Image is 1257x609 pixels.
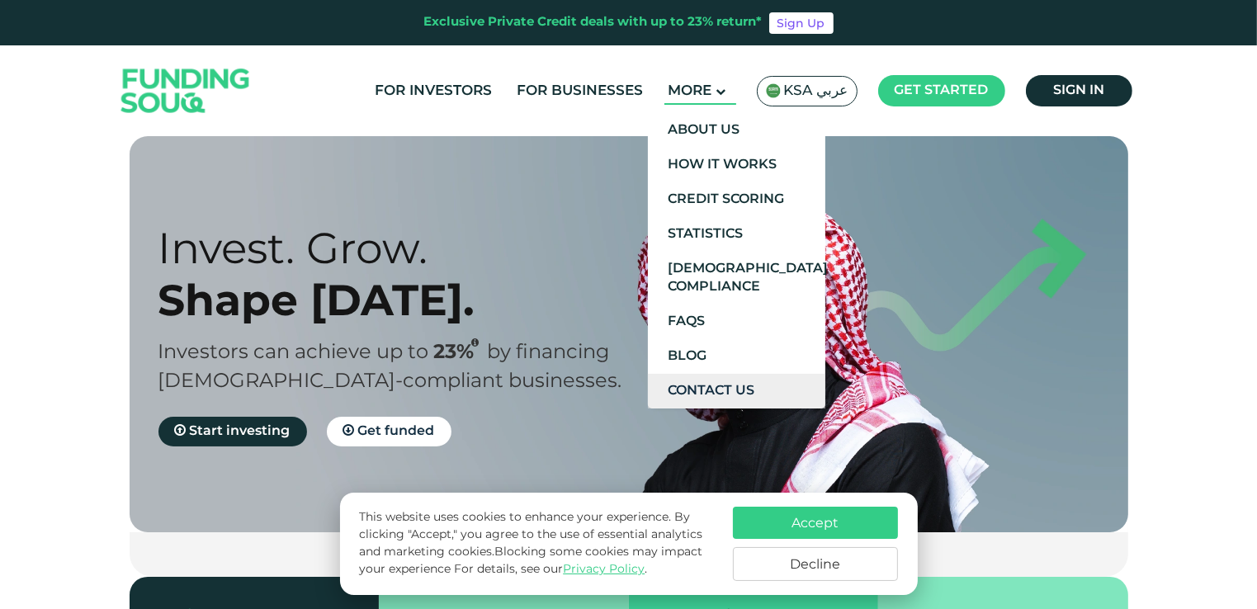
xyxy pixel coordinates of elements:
[371,78,497,105] a: For Investors
[359,546,702,575] span: Blocking some cookies may impact your experience
[648,148,825,182] a: How It Works
[563,564,645,575] a: Privacy Policy
[669,84,712,98] span: More
[158,222,658,274] div: Invest. Grow.
[648,182,825,217] a: Credit Scoring
[190,425,291,437] span: Start investing
[1053,84,1104,97] span: Sign in
[434,343,488,362] span: 23%
[648,217,825,252] a: Statistics
[454,564,647,575] span: For details, see our .
[359,509,716,578] p: This website uses cookies to enhance your experience. By clicking "Accept," you agree to the use ...
[327,417,451,446] a: Get funded
[769,12,834,34] a: Sign Up
[766,83,781,98] img: SA Flag
[784,82,848,101] span: KSA عربي
[648,113,825,148] a: About Us
[648,339,825,374] a: Blog
[158,343,429,362] span: Investors can achieve up to
[648,374,825,408] a: Contact Us
[733,547,898,581] button: Decline
[105,50,267,133] img: Logo
[648,252,825,304] a: [DEMOGRAPHIC_DATA] Compliance
[1026,75,1132,106] a: Sign in
[158,417,307,446] a: Start investing
[358,425,435,437] span: Get funded
[648,304,825,339] a: FAQs
[472,338,480,347] i: 23% IRR (expected) ~ 15% Net yield (expected)
[158,274,658,326] div: Shape [DATE].
[895,84,989,97] span: Get started
[733,507,898,539] button: Accept
[424,13,763,32] div: Exclusive Private Credit deals with up to 23% return*
[513,78,648,105] a: For Businesses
